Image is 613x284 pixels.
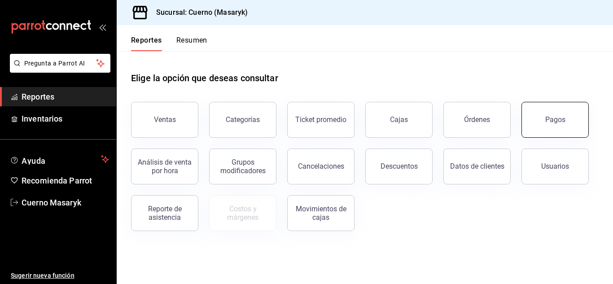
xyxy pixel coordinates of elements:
h3: Sucursal: Cuerno (Masaryk) [149,7,248,18]
div: Usuarios [541,162,569,170]
div: Movimientos de cajas [293,205,349,222]
div: Cajas [390,114,408,125]
a: Pregunta a Parrot AI [6,65,110,74]
span: Recomienda Parrot [22,175,109,187]
span: Pregunta a Parrot AI [24,59,96,68]
span: Reportes [22,91,109,103]
div: Categorías [226,115,260,124]
button: Movimientos de cajas [287,195,355,231]
h1: Elige la opción que deseas consultar [131,71,278,85]
button: Contrata inventarios para ver este reporte [209,195,276,231]
div: Datos de clientes [450,162,504,170]
button: Reportes [131,36,162,51]
button: Pregunta a Parrot AI [10,54,110,73]
div: Análisis de venta por hora [137,158,193,175]
button: open_drawer_menu [99,23,106,31]
div: Ticket promedio [295,115,346,124]
div: Cancelaciones [298,162,344,170]
div: Pagos [545,115,565,124]
button: Descuentos [365,149,433,184]
div: Descuentos [381,162,418,170]
div: Reporte de asistencia [137,205,193,222]
button: Pagos [521,102,589,138]
a: Cajas [365,102,433,138]
span: Inventarios [22,113,109,125]
div: Ventas [154,115,176,124]
div: Grupos modificadores [215,158,271,175]
button: Ventas [131,102,198,138]
button: Categorías [209,102,276,138]
button: Datos de clientes [443,149,511,184]
button: Reporte de asistencia [131,195,198,231]
span: Sugerir nueva función [11,271,109,280]
div: Costos y márgenes [215,205,271,222]
span: Ayuda [22,154,97,165]
button: Análisis de venta por hora [131,149,198,184]
button: Usuarios [521,149,589,184]
button: Ticket promedio [287,102,355,138]
div: navigation tabs [131,36,207,51]
button: Cancelaciones [287,149,355,184]
button: Resumen [176,36,207,51]
div: Órdenes [464,115,490,124]
span: Cuerno Masaryk [22,197,109,209]
button: Órdenes [443,102,511,138]
button: Grupos modificadores [209,149,276,184]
